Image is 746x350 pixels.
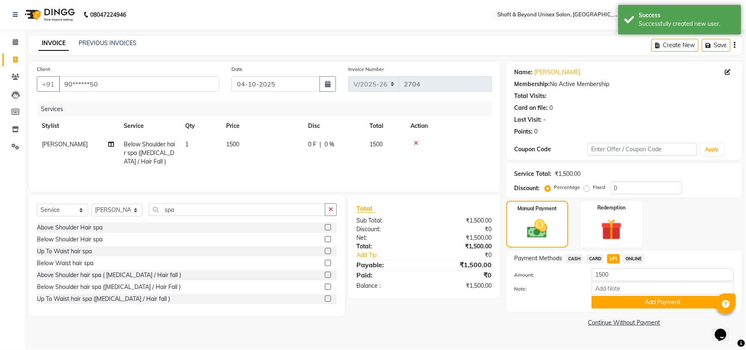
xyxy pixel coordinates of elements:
[424,282,498,290] div: ₹1,500.00
[515,254,562,263] span: Payment Methods
[424,270,498,280] div: ₹0
[365,117,406,135] th: Total
[226,141,239,148] span: 1500
[508,271,585,279] label: Amount:
[535,127,538,136] div: 0
[348,66,384,73] label: Invoice Number
[555,170,581,178] div: ₹1,500.00
[185,141,188,148] span: 1
[350,216,424,225] div: Sub Total:
[515,80,550,89] div: Membership:
[566,254,583,264] span: CASH
[535,68,580,77] a: [PERSON_NAME]
[37,259,93,268] div: Below Waist hair spa
[712,317,738,342] iframe: chat widget
[37,117,119,135] th: Stylist
[350,282,424,290] div: Balance :
[324,140,334,149] span: 0 %
[37,247,92,256] div: Up To Waist hair spa
[592,268,734,281] input: Amount
[623,254,644,264] span: ONLINE
[370,141,383,148] span: 1500
[592,282,734,295] input: Add Note
[37,76,60,92] button: +91
[350,242,424,251] div: Total:
[424,234,498,242] div: ₹1,500.00
[37,235,102,244] div: Below Shoulder Hair spa
[350,234,424,242] div: Net:
[587,143,697,156] input: Enter Offer / Coupon Code
[221,117,303,135] th: Price
[38,102,498,117] div: Services
[37,223,102,232] div: Above Shoulder Hair spa
[350,251,436,259] a: Add Tip
[702,39,730,52] button: Save
[37,66,50,73] label: Client
[124,141,175,165] span: Below Shoulder hair spa ([MEDICAL_DATA] / Hair Fall )
[515,80,734,89] div: No Active Membership
[231,66,243,73] label: Date
[651,39,698,52] button: Create New
[517,205,557,212] label: Manual Payment
[436,251,498,259] div: ₹0
[586,254,604,264] span: CARD
[350,225,424,234] div: Discount:
[515,127,533,136] div: Points:
[607,254,620,264] span: UPI
[508,318,740,327] a: Continue Without Payment
[639,11,735,20] div: Success
[21,3,77,26] img: logo
[597,204,626,211] label: Redemption
[59,76,219,92] input: Search by Name/Mobile/Email/Code
[515,68,533,77] div: Name:
[406,117,492,135] th: Action
[356,204,375,213] span: Total
[308,140,316,149] span: 0 F
[350,270,424,280] div: Paid:
[515,116,542,124] div: Last Visit:
[424,216,498,225] div: ₹1,500.00
[639,20,735,28] div: Successfully created new user.
[119,117,180,135] th: Service
[350,260,424,270] div: Payable:
[424,260,498,270] div: ₹1,500.00
[424,242,498,251] div: ₹1,500.00
[550,104,553,112] div: 0
[515,92,547,100] div: Total Visits:
[424,225,498,234] div: ₹0
[592,296,734,309] button: Add Payment
[180,117,221,135] th: Qty
[90,3,126,26] b: 08047224946
[515,184,540,193] div: Discount:
[303,117,365,135] th: Disc
[515,104,548,112] div: Card on file:
[149,203,325,216] input: Search or Scan
[593,184,605,191] label: Fixed
[320,140,321,149] span: |
[37,271,181,280] div: Above Shoulder hair spa ( [MEDICAL_DATA] / Hair fall )
[544,116,546,124] div: -
[554,184,580,191] label: Percentage
[42,141,88,148] span: [PERSON_NAME]
[515,145,587,154] div: Coupon Code
[515,170,552,178] div: Service Total:
[521,217,553,241] img: _cash.svg
[701,143,724,156] button: Apply
[37,295,170,303] div: Up To Waist hair spa ([MEDICAL_DATA] / Hair fall )
[79,39,136,47] a: PREVIOUS INVOICES
[37,283,181,291] div: Below Shoulder hair spa ([MEDICAL_DATA] / Hair Fall )
[39,36,69,51] a: INVOICE
[508,285,585,293] label: Note:
[594,216,628,243] img: _gift.svg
